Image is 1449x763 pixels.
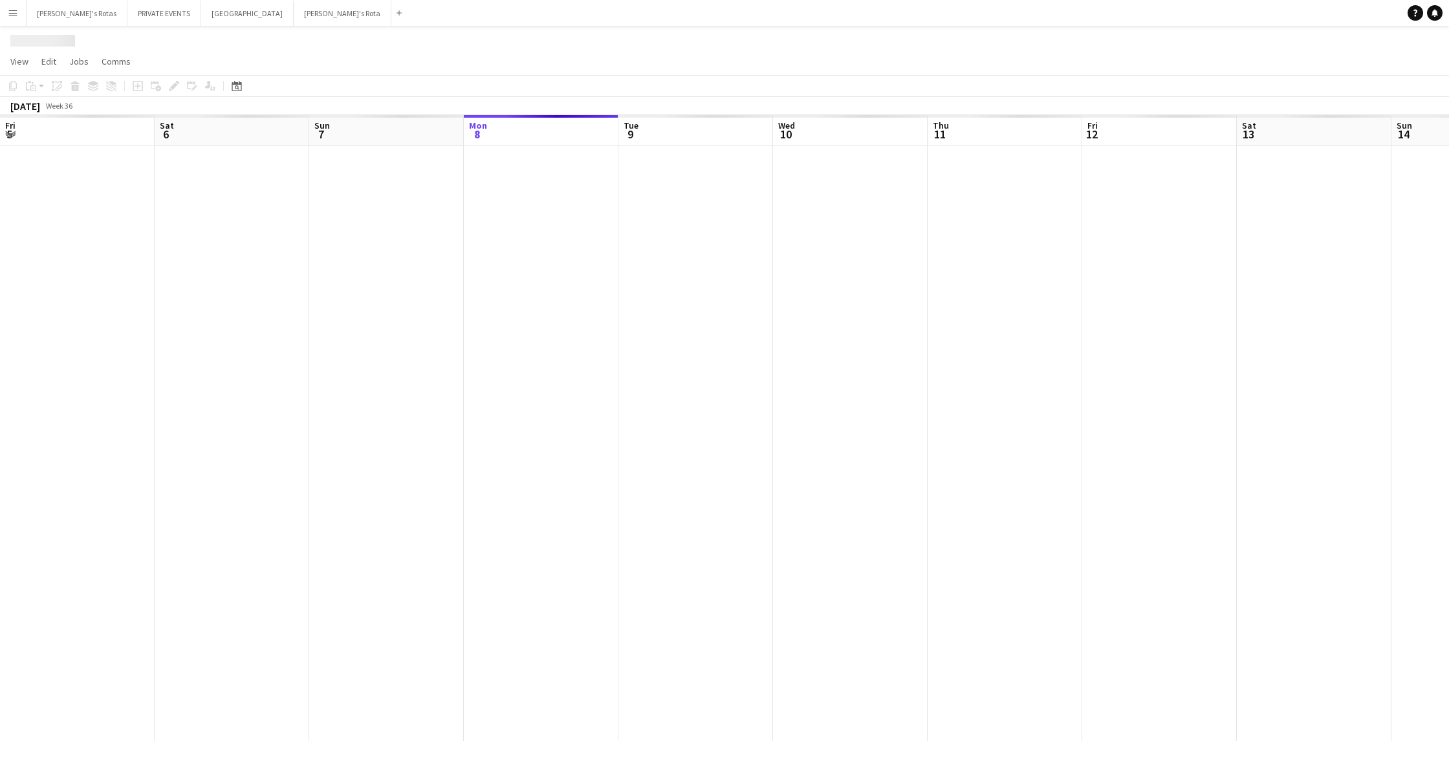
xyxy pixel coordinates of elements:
span: 5 [3,127,16,142]
a: Edit [36,53,61,70]
span: Tue [624,120,638,131]
a: View [5,53,34,70]
span: 13 [1240,127,1256,142]
span: Sun [1397,120,1412,131]
button: PRIVATE EVENTS [127,1,201,26]
button: [GEOGRAPHIC_DATA] [201,1,294,26]
button: [PERSON_NAME]'s Rota [294,1,391,26]
span: 12 [1085,127,1098,142]
span: 7 [312,127,330,142]
span: Fri [1087,120,1098,131]
span: Sat [1242,120,1256,131]
span: Week 36 [43,101,75,111]
span: Wed [778,120,795,131]
span: Comms [102,56,131,67]
div: [DATE] [10,100,40,113]
span: Jobs [69,56,89,67]
button: [PERSON_NAME]'s Rotas [27,1,127,26]
span: 11 [931,127,949,142]
span: 10 [776,127,795,142]
span: Edit [41,56,56,67]
span: View [10,56,28,67]
span: 8 [467,127,487,142]
span: Mon [469,120,487,131]
span: Sat [160,120,174,131]
span: Thu [933,120,949,131]
span: 14 [1395,127,1412,142]
span: 6 [158,127,174,142]
a: Comms [96,53,136,70]
span: Fri [5,120,16,131]
span: 9 [622,127,638,142]
span: Sun [314,120,330,131]
a: Jobs [64,53,94,70]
